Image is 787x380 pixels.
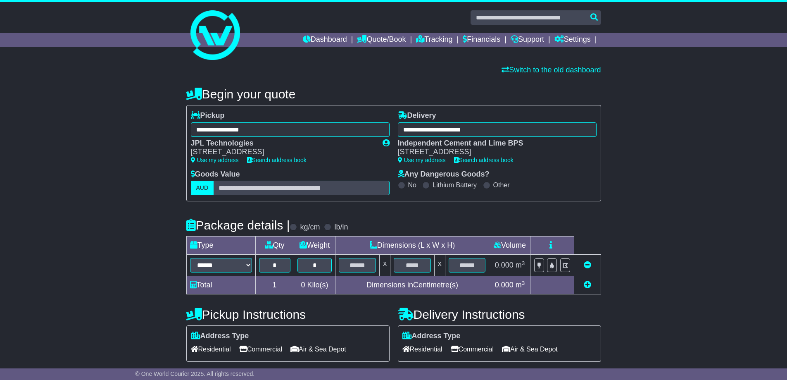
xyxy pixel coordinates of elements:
[186,237,255,255] td: Type
[516,281,525,289] span: m
[191,111,225,120] label: Pickup
[300,223,320,232] label: kg/cm
[380,255,390,276] td: x
[247,157,307,163] a: Search address book
[398,170,490,179] label: Any Dangerous Goods?
[489,237,530,255] td: Volume
[398,139,588,148] div: Independent Cement and Lime BPS
[398,308,601,321] h4: Delivery Instructions
[402,343,442,356] span: Residential
[416,33,452,47] a: Tracking
[402,332,461,341] label: Address Type
[502,66,601,74] a: Switch to the old dashboard
[255,237,294,255] td: Qty
[495,261,514,269] span: 0.000
[191,170,240,179] label: Goods Value
[398,157,446,163] a: Use my address
[584,281,591,289] a: Add new item
[191,157,239,163] a: Use my address
[495,281,514,289] span: 0.000
[334,223,348,232] label: lb/in
[522,280,525,286] sup: 3
[191,139,374,148] div: JPL Technologies
[294,276,335,294] td: Kilo(s)
[408,181,416,189] label: No
[398,111,436,120] label: Delivery
[335,237,489,255] td: Dimensions (L x W x H)
[554,33,591,47] a: Settings
[434,255,445,276] td: x
[303,33,347,47] a: Dashboard
[584,261,591,269] a: Remove this item
[191,148,374,157] div: [STREET_ADDRESS]
[186,308,390,321] h4: Pickup Instructions
[516,261,525,269] span: m
[522,260,525,266] sup: 3
[186,276,255,294] td: Total
[186,87,601,101] h4: Begin your quote
[191,332,249,341] label: Address Type
[191,343,231,356] span: Residential
[239,343,282,356] span: Commercial
[301,281,305,289] span: 0
[463,33,500,47] a: Financials
[191,181,214,195] label: AUD
[294,237,335,255] td: Weight
[451,343,494,356] span: Commercial
[357,33,406,47] a: Quote/Book
[290,343,346,356] span: Air & Sea Depot
[502,343,558,356] span: Air & Sea Depot
[186,218,290,232] h4: Package details |
[433,181,477,189] label: Lithium Battery
[136,370,255,377] span: © One World Courier 2025. All rights reserved.
[454,157,514,163] a: Search address book
[511,33,544,47] a: Support
[493,181,510,189] label: Other
[335,276,489,294] td: Dimensions in Centimetre(s)
[255,276,294,294] td: 1
[398,148,588,157] div: [STREET_ADDRESS]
